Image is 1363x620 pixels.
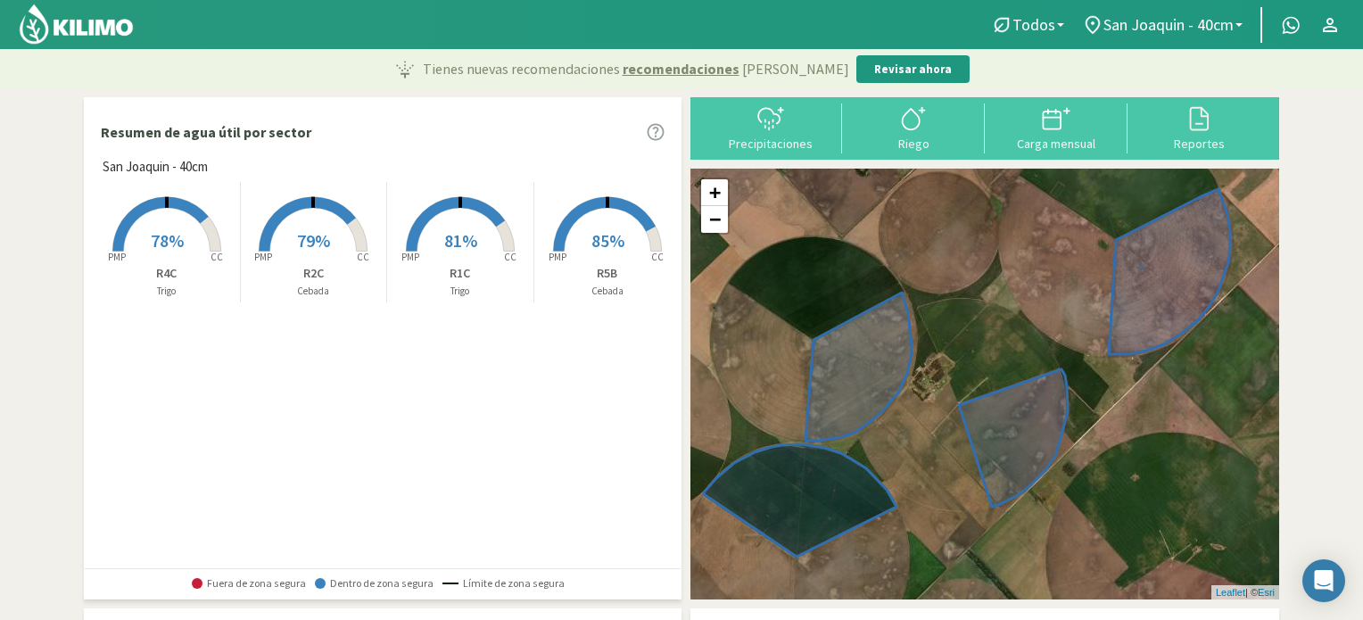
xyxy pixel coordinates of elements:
[358,251,370,263] tspan: CC
[842,103,985,151] button: Riego
[504,251,516,263] tspan: CC
[549,251,566,263] tspan: PMP
[94,264,240,283] p: R4C
[387,264,533,283] p: R1C
[444,229,477,252] span: 81%
[151,229,184,252] span: 78%
[623,58,739,79] span: recomendaciones
[297,229,330,252] span: 79%
[108,251,126,263] tspan: PMP
[1103,15,1234,34] span: San Joaquin - 40cm
[423,58,849,79] p: Tienes nuevas recomendaciones
[103,157,208,178] span: San Joaquin - 40cm
[701,179,728,206] a: Zoom in
[699,103,842,151] button: Precipitaciones
[534,264,681,283] p: R5B
[101,121,311,143] p: Resumen de agua útil por sector
[1211,585,1279,600] div: | ©
[401,251,419,263] tspan: PMP
[1302,559,1345,602] div: Open Intercom Messenger
[1012,15,1055,34] span: Todos
[856,55,970,84] button: Revisar ahora
[705,137,837,150] div: Precipitaciones
[18,3,135,45] img: Kilimo
[241,284,387,299] p: Cebada
[847,137,979,150] div: Riego
[387,284,533,299] p: Trigo
[985,103,1128,151] button: Carga mensual
[1216,587,1245,598] a: Leaflet
[1258,587,1275,598] a: Esri
[990,137,1122,150] div: Carga mensual
[1133,137,1265,150] div: Reportes
[241,264,387,283] p: R2C
[651,251,664,263] tspan: CC
[254,251,272,263] tspan: PMP
[591,229,624,252] span: 85%
[1128,103,1270,151] button: Reportes
[315,577,434,590] span: Dentro de zona segura
[534,284,681,299] p: Cebada
[94,284,240,299] p: Trigo
[874,61,952,79] p: Revisar ahora
[442,577,565,590] span: Límite de zona segura
[192,577,306,590] span: Fuera de zona segura
[701,206,728,233] a: Zoom out
[742,58,849,79] span: [PERSON_NAME]
[211,251,223,263] tspan: CC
